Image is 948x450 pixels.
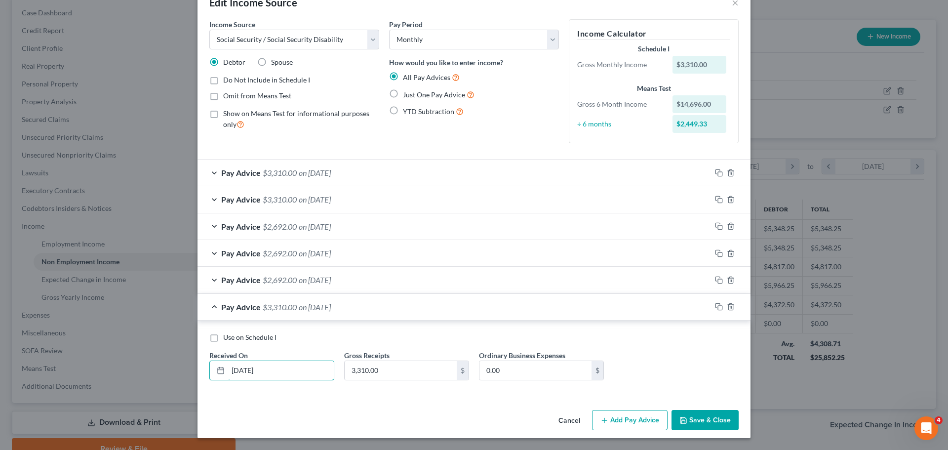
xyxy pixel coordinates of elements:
[672,56,727,74] div: $3,310.00
[572,99,668,109] div: Gross 6 Month Income
[479,350,565,361] label: Ordinary Business Expenses
[299,302,331,312] span: on [DATE]
[263,168,297,177] span: $3,310.00
[299,195,331,204] span: on [DATE]
[209,20,255,29] span: Income Source
[221,195,261,204] span: Pay Advice
[672,115,727,133] div: $2,449.33
[221,275,261,285] span: Pay Advice
[209,351,248,360] span: Received On
[299,275,331,285] span: on [DATE]
[299,168,331,177] span: on [DATE]
[223,58,245,66] span: Debtor
[592,410,668,431] button: Add Pay Advice
[389,19,423,30] label: Pay Period
[223,91,291,100] span: Omit from Means Test
[223,109,369,128] span: Show on Means Test for informational purposes only
[577,44,730,54] div: Schedule I
[672,95,727,113] div: $14,696.00
[671,410,739,431] button: Save & Close
[271,58,293,66] span: Spouse
[221,168,261,177] span: Pay Advice
[572,119,668,129] div: ÷ 6 months
[263,195,297,204] span: $3,310.00
[403,73,450,82] span: All Pay Advices
[577,83,730,93] div: Means Test
[263,302,297,312] span: $3,310.00
[592,361,603,380] div: $
[479,361,592,380] input: 0.00
[228,361,334,380] input: MM/DD/YYYY
[572,60,668,70] div: Gross Monthly Income
[263,248,297,258] span: $2,692.00
[223,76,310,84] span: Do Not Include in Schedule I
[223,333,276,341] span: Use on Schedule I
[344,350,390,361] label: Gross Receipts
[299,248,331,258] span: on [DATE]
[389,57,503,68] label: How would you like to enter income?
[345,361,457,380] input: 0.00
[403,107,454,116] span: YTD Subtraction
[551,411,588,431] button: Cancel
[299,222,331,231] span: on [DATE]
[263,222,297,231] span: $2,692.00
[914,416,938,440] iframe: Intercom live chat
[403,90,465,99] span: Just One Pay Advice
[577,28,730,40] h5: Income Calculator
[935,416,943,424] span: 4
[457,361,469,380] div: $
[221,222,261,231] span: Pay Advice
[221,302,261,312] span: Pay Advice
[263,275,297,285] span: $2,692.00
[221,248,261,258] span: Pay Advice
